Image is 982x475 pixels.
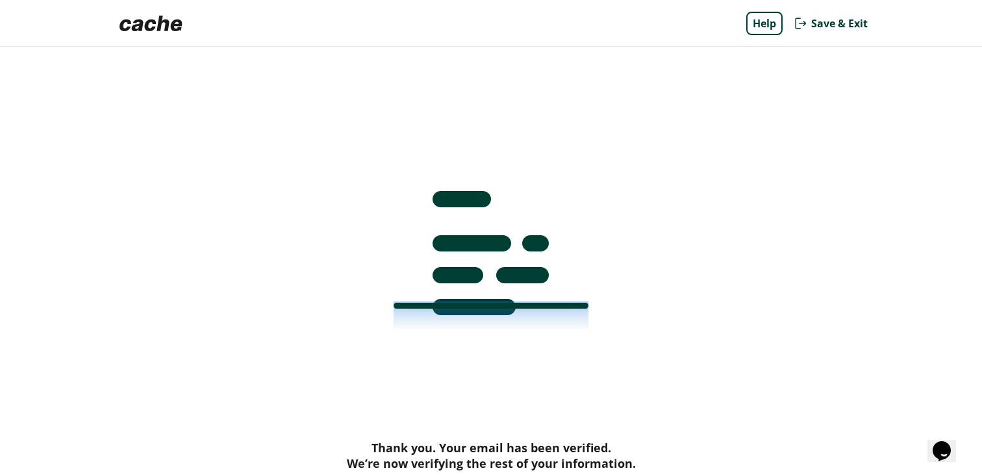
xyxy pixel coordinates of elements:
button: Save & Exit [793,12,868,35]
p: Thank you. Your email has been verified. [371,440,611,456]
iframe: chat widget [927,423,969,462]
img: Logo [114,10,188,36]
img: Exit Button [793,16,809,31]
a: Help [746,12,783,35]
p: We’re now verifying the rest of your information. [347,456,636,471]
